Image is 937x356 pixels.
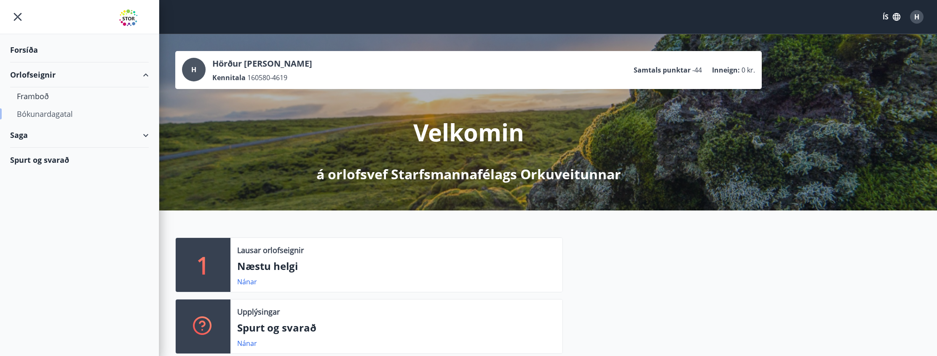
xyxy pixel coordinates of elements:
div: Bókunardagatal [17,105,142,123]
span: H [191,65,196,74]
span: -44 [692,65,702,75]
p: Kennitala [212,73,246,82]
span: 0 kr. [742,65,755,75]
a: Nánar [237,339,257,348]
button: menu [10,9,25,24]
p: Hörður [PERSON_NAME] [212,58,312,70]
p: Inneign : [712,65,740,75]
p: 1 [196,249,210,281]
button: ÍS [878,9,905,24]
p: Upplýsingar [237,306,280,317]
p: Spurt og svarað [237,321,556,335]
div: Orlofseignir [10,62,149,87]
p: Lausar orlofseignir [237,245,304,256]
p: Velkomin [413,116,524,148]
p: á orlofsvef Starfsmannafélags Orkuveitunnar [316,165,621,183]
div: Framboð [17,87,142,105]
span: H [914,12,919,22]
div: Spurt og svarað [10,148,149,172]
div: Forsíða [10,38,149,62]
button: H [907,7,927,27]
p: Samtals punktar [634,65,691,75]
p: Næstu helgi [237,259,556,273]
span: 160580-4619 [247,73,287,82]
a: Nánar [237,277,257,286]
img: union_logo [119,9,149,26]
div: Saga [10,123,149,148]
